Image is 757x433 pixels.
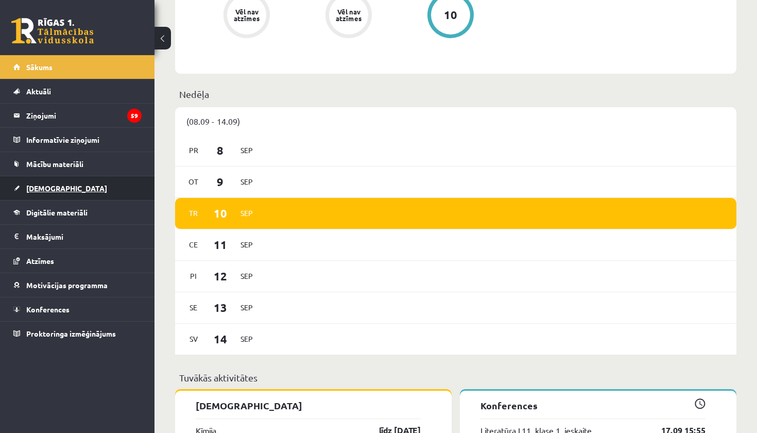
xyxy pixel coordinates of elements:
legend: Informatīvie ziņojumi [26,128,142,152]
span: Sep [236,331,257,347]
span: Sv [183,331,204,347]
a: Sākums [13,55,142,79]
span: Mācību materiāli [26,159,83,169]
span: Tr [183,205,204,221]
span: Sep [236,299,257,315]
span: Motivācijas programma [26,280,108,290]
span: 8 [204,142,236,159]
span: Aktuāli [26,87,51,96]
div: 10 [444,9,457,21]
span: Se [183,299,204,315]
legend: Maksājumi [26,225,142,248]
a: Maksājumi [13,225,142,248]
span: 12 [204,268,236,285]
a: Mācību materiāli [13,152,142,176]
a: Atzīmes [13,249,142,273]
span: Sākums [26,62,53,72]
span: Ce [183,237,204,253]
span: Digitālie materiāli [26,208,88,217]
div: Vēl nav atzīmes [334,8,363,22]
span: Ot [183,174,204,190]
span: 9 [204,173,236,190]
legend: Ziņojumi [26,104,142,127]
p: Konferences [480,398,706,412]
a: Proktoringa izmēģinājums [13,322,142,345]
span: Sep [236,268,257,284]
span: Konferences [26,305,70,314]
a: Rīgas 1. Tālmācības vidusskola [11,18,94,44]
span: 13 [204,299,236,316]
a: Ziņojumi59 [13,104,142,127]
span: Sep [236,174,257,190]
i: 59 [127,109,142,123]
span: Pr [183,142,204,158]
p: Tuvākās aktivitātes [179,371,732,385]
span: [DEMOGRAPHIC_DATA] [26,184,107,193]
span: Sep [236,205,257,221]
span: Sep [236,237,257,253]
a: [DEMOGRAPHIC_DATA] [13,176,142,200]
span: Proktoringa izmēģinājums [26,329,116,338]
div: Vēl nav atzīmes [232,8,261,22]
span: 10 [204,205,236,222]
p: Nedēļa [179,87,732,101]
p: [DEMOGRAPHIC_DATA] [196,398,421,412]
a: Informatīvie ziņojumi [13,128,142,152]
div: (08.09 - 14.09) [175,107,736,135]
span: Sep [236,142,257,158]
a: Konferences [13,297,142,321]
span: 11 [204,236,236,253]
a: Digitālie materiāli [13,201,142,224]
span: Pi [183,268,204,284]
span: 14 [204,330,236,347]
span: Atzīmes [26,256,54,265]
a: Motivācijas programma [13,273,142,297]
a: Aktuāli [13,79,142,103]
